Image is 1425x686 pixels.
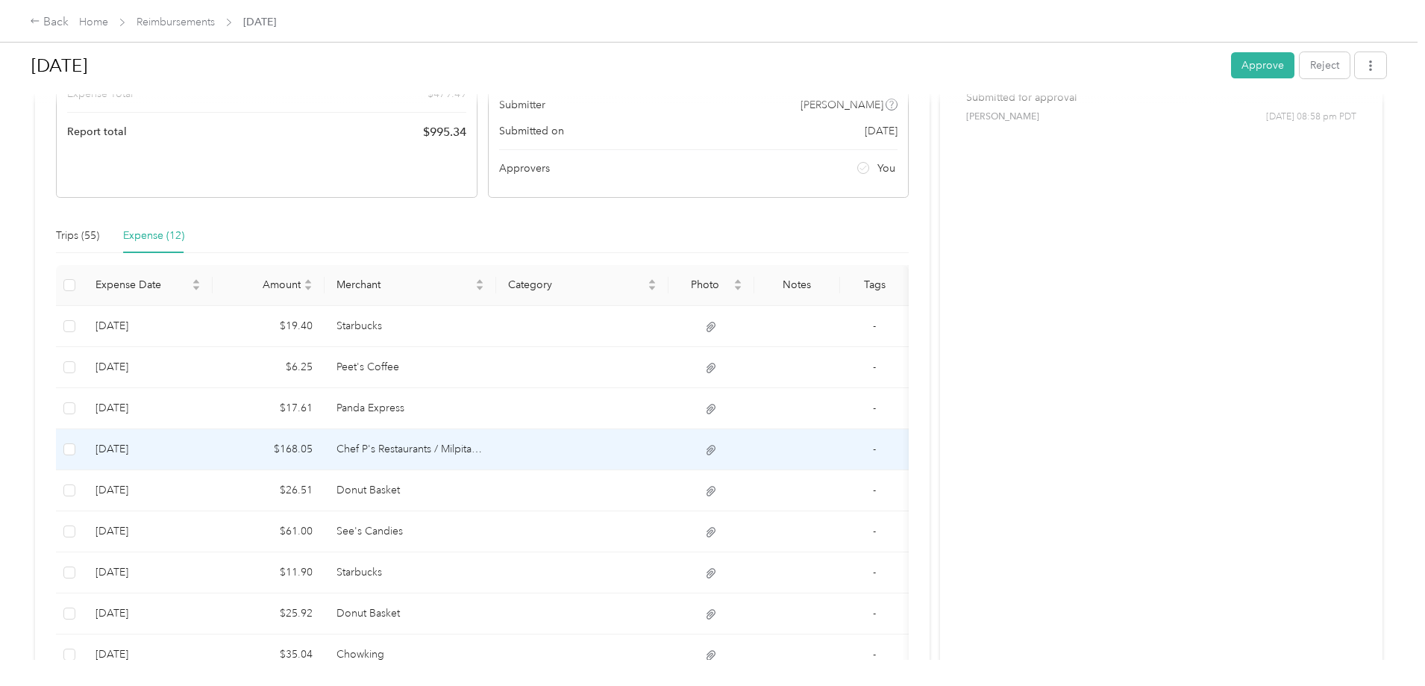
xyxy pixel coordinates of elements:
td: 8-19-2025 [84,388,213,429]
span: caret-up [475,277,484,286]
td: - [840,347,909,388]
th: Category [496,265,668,306]
td: 8-15-2025 [84,470,213,511]
td: Starbucks [325,306,497,347]
span: Expense Date [95,278,189,291]
td: $26.51 [213,470,325,511]
span: Category [508,278,645,291]
td: - [840,306,909,347]
span: - [873,319,876,332]
span: caret-down [475,284,484,293]
td: $17.61 [213,388,325,429]
th: Amount [213,265,325,306]
td: $61.00 [213,511,325,552]
span: - [873,361,876,373]
td: $6.25 [213,347,325,388]
a: Home [79,16,108,28]
th: Tags [840,265,909,306]
span: You [877,160,895,176]
td: 8-16-2025 [84,429,213,470]
th: Merchant [325,265,497,306]
span: caret-down [304,284,313,293]
span: [DATE] [243,14,276,30]
td: See's Candies [325,511,497,552]
span: [PERSON_NAME] [966,110,1039,124]
span: caret-down [648,284,657,293]
th: Expense Date [84,265,213,306]
span: Amount [225,278,301,291]
th: Photo [668,265,754,306]
a: Reimbursements [137,16,215,28]
span: Photo [680,278,730,291]
td: $35.04 [213,634,325,676]
td: 8-1-2025 [84,593,213,634]
span: Report total [67,124,127,140]
span: Merchant [336,278,473,291]
td: - [840,429,909,470]
th: Notes [754,265,840,306]
td: 8-2-2025 [84,511,213,552]
iframe: Everlance-gr Chat Button Frame [1341,602,1425,686]
td: 8-1-2025 [84,552,213,593]
td: Panda Express [325,388,497,429]
span: caret-up [648,277,657,286]
td: Chef P's Restaurants / Milpitas, Ca [325,429,497,470]
td: Peet's Coffee [325,347,497,388]
div: Expense (12) [123,228,184,244]
span: caret-up [304,277,313,286]
td: Starbucks [325,552,497,593]
span: [DATE] 08:58 pm PDT [1266,110,1356,124]
div: Back [30,13,69,31]
h1: Aug 2025 [31,48,1221,84]
td: Chowking [325,634,497,676]
td: $19.40 [213,306,325,347]
td: $11.90 [213,552,325,593]
td: 8-20-2025 [84,306,213,347]
span: [DATE] [865,123,898,139]
button: Reject [1300,52,1350,78]
td: - [840,388,909,429]
span: $ 995.34 [423,123,466,141]
button: Approve [1231,52,1294,78]
span: - [873,402,876,414]
td: 8-20-2025 [84,347,213,388]
span: caret-down [733,284,742,293]
td: $25.92 [213,593,325,634]
td: Donut Basket [325,470,497,511]
span: caret-up [192,277,201,286]
span: Approvers [499,160,550,176]
td: 8-1-2025 [84,634,213,676]
td: Donut Basket [325,593,497,634]
div: Tags [852,278,897,291]
td: $168.05 [213,429,325,470]
div: Trips (55) [56,228,99,244]
span: caret-up [733,277,742,286]
span: caret-down [192,284,201,293]
span: Submitted on [499,123,564,139]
